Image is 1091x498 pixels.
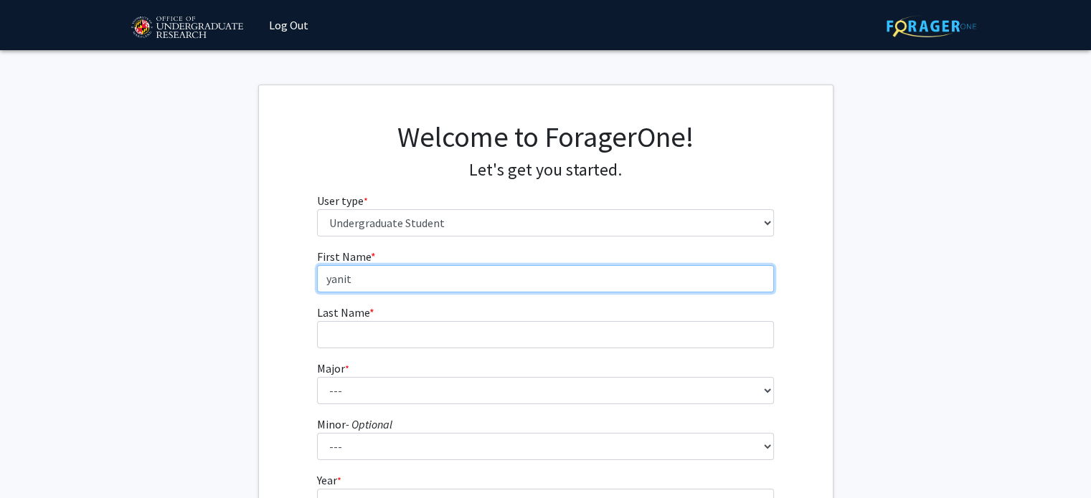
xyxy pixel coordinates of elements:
label: Major [317,360,349,377]
img: ForagerOne Logo [887,15,976,37]
iframe: Chat [11,434,61,487]
label: User type [317,192,368,209]
h4: Let's get you started. [317,160,774,181]
span: First Name [317,249,371,264]
span: Last Name [317,305,369,320]
h1: Welcome to ForagerOne! [317,120,774,154]
label: Minor [317,416,392,433]
i: - Optional [346,417,392,431]
label: Year [317,471,341,489]
img: University of Maryland Logo [126,10,247,46]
